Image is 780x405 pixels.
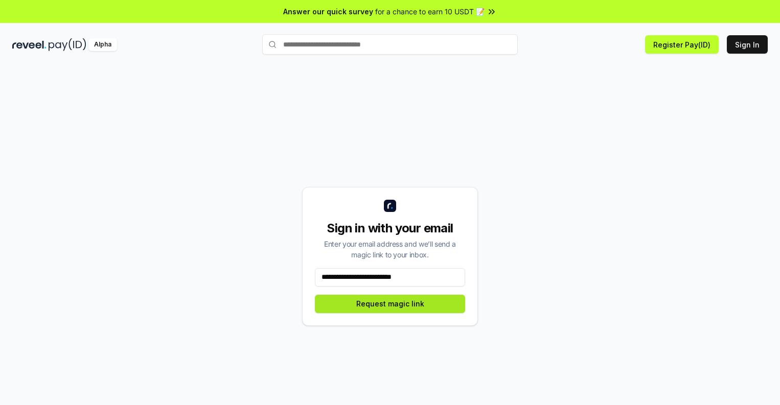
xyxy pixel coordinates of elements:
img: reveel_dark [12,38,47,51]
button: Sign In [727,35,768,54]
img: logo_small [384,200,396,212]
div: Enter your email address and we’ll send a magic link to your inbox. [315,239,465,260]
div: Sign in with your email [315,220,465,236]
span: Answer our quick survey [283,6,373,17]
span: for a chance to earn 10 USDT 📝 [375,6,485,17]
div: Alpha [88,38,117,51]
img: pay_id [49,38,86,51]
button: Request magic link [315,295,465,313]
button: Register Pay(ID) [645,35,719,54]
